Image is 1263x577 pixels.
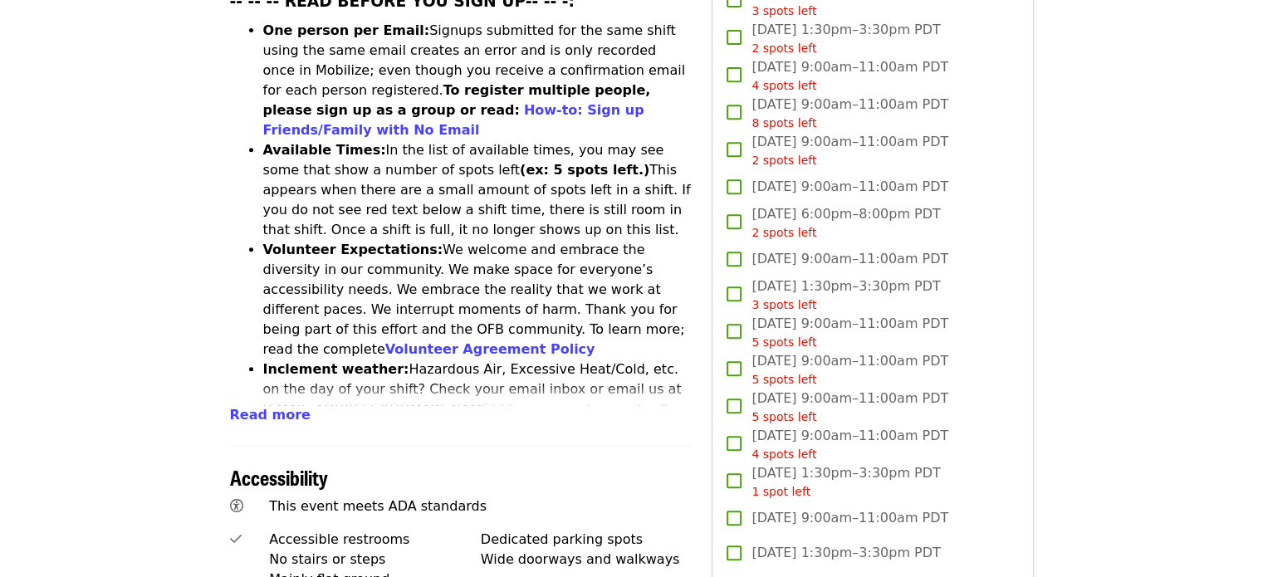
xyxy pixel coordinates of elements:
span: [DATE] 9:00am–11:00am PDT [751,389,948,426]
i: check icon [230,531,242,547]
span: Read more [230,407,311,423]
span: [DATE] 9:00am–11:00am PDT [751,508,948,528]
span: This event meets ADA standards [269,498,487,514]
span: 4 spots left [751,447,816,461]
span: [DATE] 9:00am–11:00am PDT [751,57,948,95]
strong: One person per Email: [263,22,430,38]
span: [DATE] 9:00am–11:00am PDT [751,426,948,463]
span: Accessibility [230,462,328,491]
li: Signups submitted for the same shift using the same email creates an error and is only recorded o... [263,21,693,140]
span: 5 spots left [751,335,816,349]
span: [DATE] 9:00am–11:00am PDT [751,132,948,169]
div: Wide doorways and walkways [481,550,693,570]
span: [DATE] 1:30pm–3:30pm PDT [751,20,940,57]
i: universal-access icon [230,498,243,514]
span: 5 spots left [751,373,816,386]
li: Hazardous Air, Excessive Heat/Cold, etc. on the day of your shift? Check your email inbox or emai... [263,359,693,459]
span: [DATE] 1:30pm–3:30pm PDT [751,276,940,314]
span: [DATE] 9:00am–11:00am PDT [751,177,948,197]
strong: Volunteer Expectations: [263,242,443,257]
div: No stairs or steps [269,550,481,570]
li: We welcome and embrace the diversity in our community. We make space for everyone’s accessibility... [263,240,693,359]
span: 2 spots left [751,154,816,167]
span: [DATE] 1:30pm–3:30pm PDT [751,463,940,501]
span: [DATE] 9:00am–11:00am PDT [751,351,948,389]
strong: (ex: 5 spots left.) [520,162,649,178]
li: In the list of available times, you may see some that show a number of spots left This appears wh... [263,140,693,240]
div: Dedicated parking spots [481,530,693,550]
button: Read more [230,405,311,425]
strong: To register multiple people, please sign up as a group or read: [263,82,651,118]
span: 8 spots left [751,116,816,130]
span: 1 spot left [751,485,810,498]
span: 5 spots left [751,410,816,423]
span: 2 spots left [751,226,816,239]
span: [DATE] 9:00am–11:00am PDT [751,95,948,132]
span: 2 spots left [751,42,816,55]
span: [DATE] 6:00pm–8:00pm PDT [751,204,940,242]
span: 4 spots left [751,79,816,92]
a: Volunteer Agreement Policy [385,341,595,357]
strong: Available Times: [263,142,386,158]
strong: Inclement weather: [263,361,409,377]
span: [DATE] 9:00am–11:00am PDT [751,249,948,269]
a: How-to: Sign up Friends/Family with No Email [263,102,644,138]
span: [DATE] 1:30pm–3:30pm PDT [751,543,940,563]
div: Accessible restrooms [269,530,481,550]
span: 3 spots left [751,4,816,17]
span: [DATE] 9:00am–11:00am PDT [751,314,948,351]
span: 3 spots left [751,298,816,311]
